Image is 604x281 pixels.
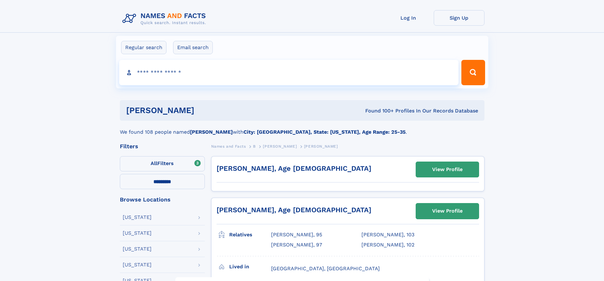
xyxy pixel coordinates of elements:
button: Search Button [461,60,485,85]
div: We found 108 people named with . [120,121,484,136]
label: Email search [173,41,213,54]
div: Found 100+ Profiles In Our Records Database [280,107,478,114]
b: City: [GEOGRAPHIC_DATA], State: [US_STATE], Age Range: 25-35 [244,129,406,135]
label: Regular search [121,41,166,54]
div: [US_STATE] [123,246,152,252]
h1: [PERSON_NAME] [126,106,280,114]
a: [PERSON_NAME], 102 [361,241,414,248]
a: View Profile [416,203,479,219]
span: [GEOGRAPHIC_DATA], [GEOGRAPHIC_DATA] [271,265,380,271]
a: [PERSON_NAME], 103 [361,231,414,238]
input: search input [119,60,459,85]
span: B [253,144,256,149]
a: [PERSON_NAME], 97 [271,241,322,248]
div: [US_STATE] [123,231,152,236]
span: All [151,160,157,166]
a: Names and Facts [211,142,246,150]
div: View Profile [432,204,463,218]
a: [PERSON_NAME], Age [DEMOGRAPHIC_DATA] [217,206,371,214]
a: B [253,142,256,150]
div: Filters [120,144,205,149]
a: Sign Up [434,10,484,26]
span: [PERSON_NAME] [263,144,297,149]
div: Browse Locations [120,197,205,202]
h3: Relatives [229,229,271,240]
h3: Lived in [229,261,271,272]
b: [PERSON_NAME] [190,129,233,135]
label: Filters [120,156,205,171]
a: [PERSON_NAME], Age [DEMOGRAPHIC_DATA] [217,164,371,172]
div: View Profile [432,162,463,177]
div: [US_STATE] [123,215,152,220]
a: View Profile [416,162,479,177]
a: [PERSON_NAME] [263,142,297,150]
div: [US_STATE] [123,262,152,267]
a: [PERSON_NAME], 95 [271,231,322,238]
a: Log In [383,10,434,26]
span: [PERSON_NAME] [304,144,338,149]
img: Logo Names and Facts [120,10,211,27]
